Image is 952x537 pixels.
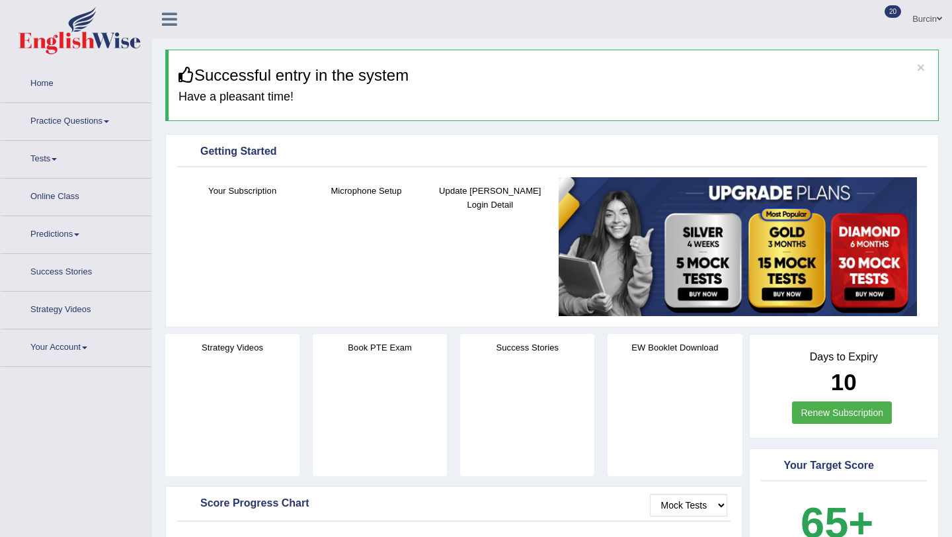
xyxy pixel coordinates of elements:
[178,67,928,84] h3: Successful entry in the system
[1,141,151,174] a: Tests
[165,341,299,354] h4: Strategy Videos
[313,341,447,354] h4: Book PTE Exam
[187,184,297,198] h4: Your Subscription
[1,329,151,362] a: Your Account
[460,341,594,354] h4: Success Stories
[831,369,857,395] b: 10
[764,456,924,476] div: Your Target Score
[1,292,151,325] a: Strategy Videos
[1,65,151,99] a: Home
[1,179,151,212] a: Online Class
[917,60,925,74] button: ×
[435,184,545,212] h4: Update [PERSON_NAME] Login Detail
[1,216,151,249] a: Predictions
[1,254,151,287] a: Success Stories
[311,184,421,198] h4: Microphone Setup
[180,142,924,162] div: Getting Started
[1,103,151,136] a: Practice Questions
[792,401,892,424] a: Renew Subscription
[559,177,917,316] img: small5.jpg
[764,351,924,363] h4: Days to Expiry
[608,341,742,354] h4: EW Booklet Download
[885,5,901,18] span: 20
[180,494,727,514] div: Score Progress Chart
[178,91,928,104] h4: Have a pleasant time!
